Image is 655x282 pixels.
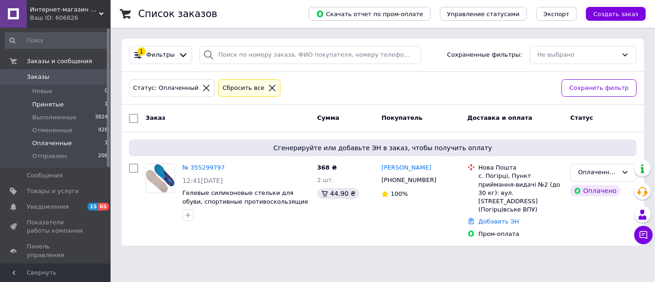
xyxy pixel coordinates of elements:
span: Статус [570,114,593,121]
button: Экспорт [536,7,577,21]
div: 44.90 ₴ [317,188,359,199]
div: Сбросить все [221,83,266,93]
button: Управление статусами [440,7,527,21]
div: Оплаченный [578,168,618,177]
span: Сохраненные фильтры: [447,51,522,59]
span: Сгенерируйте или добавьте ЭН в заказ, чтобы получить оплату [133,143,633,153]
span: 100% [391,190,408,197]
div: Пром-оплата [479,230,563,238]
a: Добавить ЭН [479,218,519,225]
span: Заказы и сообщения [27,57,92,65]
span: Показатели работы компании [27,218,85,235]
input: Поиск по номеру заказа, ФИО покупателя, номеру телефона, Email, номеру накладной [199,46,421,64]
span: Выполненные [32,113,76,122]
a: [PERSON_NAME] [381,164,431,172]
span: Доставка и оплата [468,114,532,121]
span: Отправлен [32,152,67,160]
div: с. Погірці, Пункт приймання-видачі №2 (до 30 кг): вул. [STREET_ADDRESS] (Погірцівське ВПУ) [479,172,563,214]
span: Оплаченные [32,139,72,147]
span: Сумма [317,114,339,121]
span: Экспорт [544,11,569,18]
span: Принятые [32,100,64,109]
span: 12:41[DATE] [182,177,223,184]
span: Управление статусами [447,11,520,18]
span: Интернет-магазин DIGITAL-WORLD [30,6,99,14]
span: 2 шт. [317,176,334,183]
span: 206 [98,152,108,160]
div: Статус: Оплаченный [131,83,200,93]
span: 15 [88,203,98,211]
img: Фото товару [146,164,175,193]
a: Создать заказ [577,10,646,17]
span: Фильтры [146,51,175,59]
span: Новые [32,87,53,95]
span: Сохранить фильтр [569,83,629,93]
a: Фото товару [146,164,175,193]
span: Скачать отчет по пром-оплате [316,10,423,18]
h1: Список заказов [138,8,217,19]
button: Чат с покупателем [634,226,653,244]
span: Заказ [146,114,165,121]
button: Создать заказ [586,7,646,21]
a: Гелевые силиконовые стельки для обуви, спортивные противоскользящие для мужчин и женщин, подрезны... [182,189,308,222]
span: 368 ₴ [317,164,337,171]
div: Не выбрано [538,50,618,60]
span: 1 [105,139,108,147]
span: Покупатель [381,114,422,121]
span: Уведомления [27,203,69,211]
div: Оплачено [570,185,620,196]
div: Ваш ID: 606826 [30,14,111,22]
span: Заказы [27,73,49,81]
span: Товары и услуги [27,187,79,195]
span: Создать заказ [593,11,638,18]
div: Нова Пошта [479,164,563,172]
span: 65 [98,203,109,211]
a: № 355299797 [182,164,225,171]
input: Поиск [5,32,109,49]
button: Сохранить фильтр [561,79,637,97]
div: 1 [137,47,146,56]
span: 3824 [95,113,108,122]
div: [PHONE_NUMBER] [380,174,438,186]
button: Скачать отчет по пром-оплате [309,7,431,21]
span: Панель управления [27,242,85,259]
span: Отмененные [32,126,72,135]
span: Сообщения [27,171,63,180]
span: 1 [105,100,108,109]
span: 0 [105,87,108,95]
span: 928 [98,126,108,135]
